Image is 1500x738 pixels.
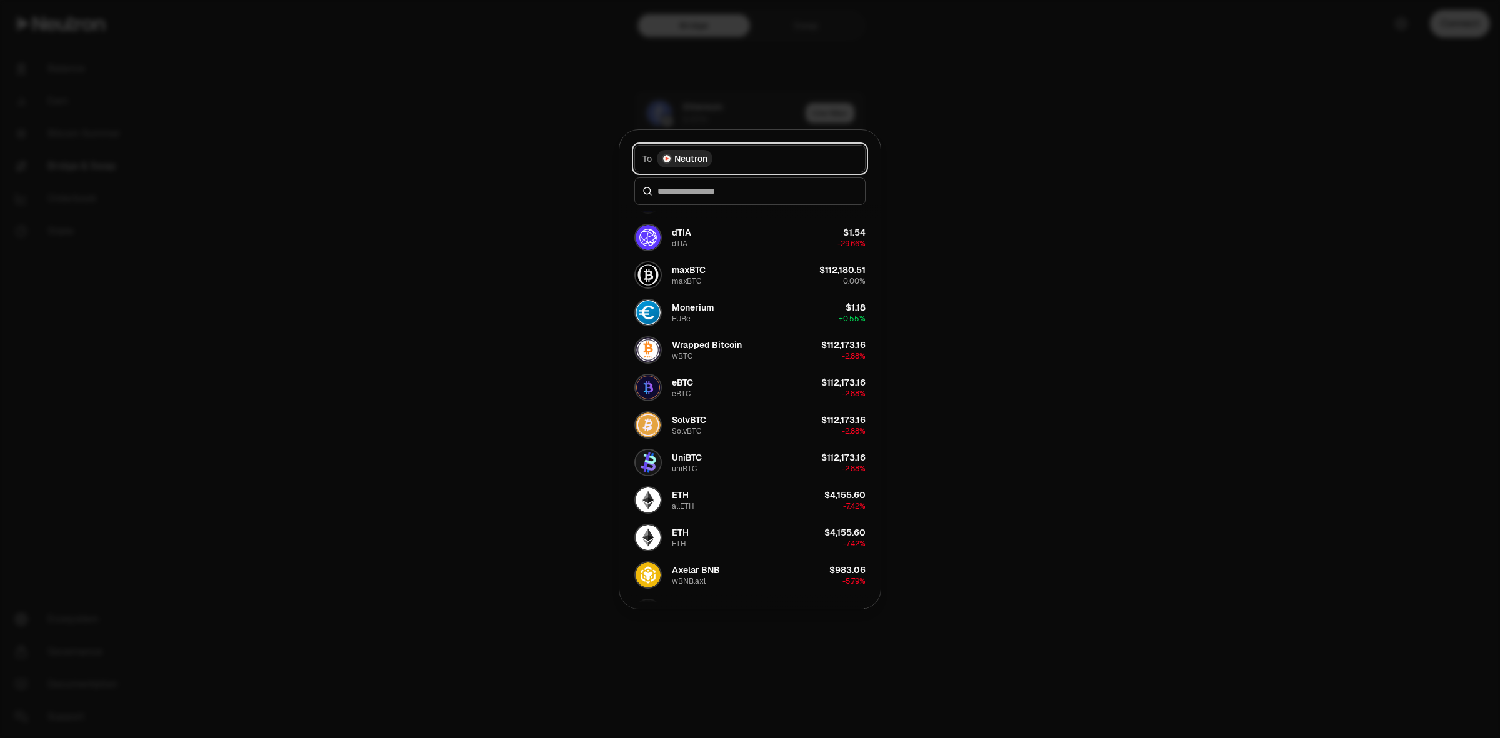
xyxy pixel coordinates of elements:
[846,301,866,314] div: $1.18
[672,276,701,286] div: maxBTC
[824,489,866,501] div: $4,155.60
[833,601,866,614] div: $217.23
[627,331,873,369] button: wBTC LogoWrapped BitcoinwBTC$112,173.16-2.88%
[672,351,692,361] div: wBTC
[636,375,661,400] img: eBTC Logo
[842,351,866,361] span: -2.88%
[672,576,706,586] div: wBNB.axl
[821,339,866,351] div: $112,173.16
[672,526,689,539] div: ETH
[672,201,697,211] div: ASTRO
[634,145,866,172] button: ToNeutron LogoNeutron
[672,489,689,501] div: ETH
[627,556,873,594] button: wBNB.axl LogoAxelar BNBwBNB.axl$983.06-5.79%
[627,369,873,406] button: eBTC LogoeBTCeBTC$112,173.16-2.88%
[636,225,661,250] img: dTIA Logo
[627,294,873,331] button: EURe LogoMoneriumEURe$1.18+0.55%
[843,539,866,549] span: -7.42%
[636,262,661,287] img: maxBTC Logo
[636,525,661,550] img: ETH Logo
[837,239,866,249] span: -29.66%
[636,337,661,362] img: wBTC Logo
[841,201,866,211] span: -8.56%
[843,276,866,286] span: 0.00%
[627,481,873,519] button: allETH LogoETHallETH$4,155.60-7.42%
[636,487,661,512] img: allETH Logo
[636,450,661,475] img: uniBTC Logo
[636,300,661,325] img: EURe Logo
[627,406,873,444] button: SolvBTC LogoSolvBTCSolvBTC$112,173.16-2.88%
[627,519,873,556] button: ETH LogoETHETH$4,155.60-7.42%
[819,264,866,276] div: $112,180.51
[636,412,661,437] img: SolvBTC Logo
[672,539,686,549] div: ETH
[672,389,691,399] div: eBTC
[672,426,701,436] div: SolvBTC
[672,264,706,276] div: maxBTC
[636,600,661,625] img: allSOL Logo
[672,464,697,474] div: uniBTC
[842,426,866,436] span: -2.88%
[627,256,873,294] button: maxBTC LogomaxBTCmaxBTC$112,180.510.00%
[672,301,714,314] div: Monerium
[663,155,671,162] img: Neutron Logo
[672,376,693,389] div: eBTC
[672,339,742,351] div: Wrapped Bitcoin
[843,226,866,239] div: $1.54
[672,501,694,511] div: allETH
[821,414,866,426] div: $112,173.16
[843,501,866,511] span: -7.42%
[672,239,687,249] div: dTIA
[842,464,866,474] span: -2.88%
[672,226,691,239] div: dTIA
[627,219,873,256] button: dTIA LogodTIAdTIA$1.54-29.66%
[672,601,689,614] div: SOL
[627,444,873,481] button: uniBTC LogoUniBTCuniBTC$112,173.16-2.88%
[824,526,866,539] div: $4,155.60
[636,562,661,587] img: wBNB.axl Logo
[672,564,720,576] div: Axelar BNB
[672,451,702,464] div: UniBTC
[839,314,866,324] span: + 0.55%
[627,594,873,631] button: allSOL LogoSOL$217.23
[674,152,707,165] span: Neutron
[672,314,691,324] div: EURe
[672,414,706,426] div: SolvBTC
[842,389,866,399] span: -2.88%
[642,152,652,165] span: To
[829,564,866,576] div: $983.06
[842,576,866,586] span: -5.79%
[821,376,866,389] div: $112,173.16
[821,451,866,464] div: $112,173.16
